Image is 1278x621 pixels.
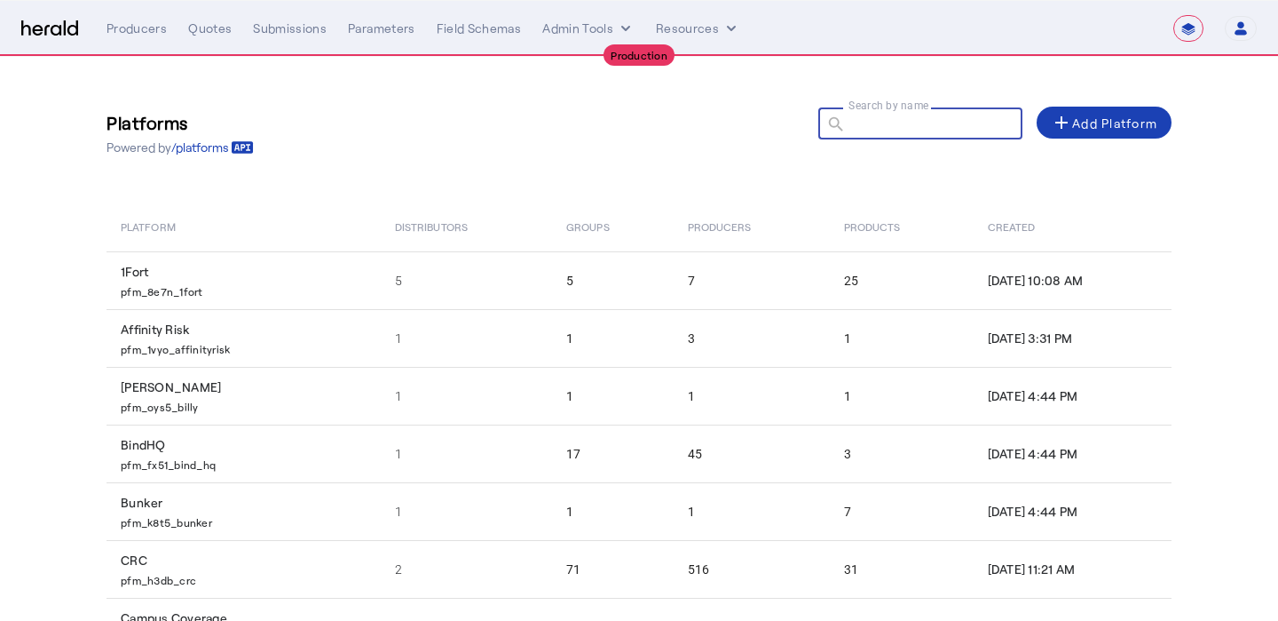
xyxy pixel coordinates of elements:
mat-icon: add [1051,112,1072,133]
td: 1 [381,367,552,425]
img: Herald Logo [21,20,78,37]
div: Production [603,44,674,66]
mat-label: Search by name [848,99,929,111]
td: 25 [830,251,974,309]
td: 1 [381,425,552,482]
div: Add Platform [1051,112,1157,133]
td: 1 [552,367,673,425]
p: pfm_fx51_bind_hq [121,454,374,472]
div: Producers [106,20,167,37]
td: 1 [552,309,673,367]
td: 1 [830,309,974,367]
p: pfm_1vyo_affinityrisk [121,338,374,356]
td: [DATE] 4:44 PM [974,367,1171,425]
td: BindHQ [106,425,381,482]
td: 3 [674,309,830,367]
td: Affinity Risk [106,309,381,367]
td: [DATE] 10:08 AM [974,251,1171,309]
td: 5 [552,251,673,309]
a: /platforms [171,139,254,156]
td: [DATE] 3:31 PM [974,309,1171,367]
td: 516 [674,540,830,598]
td: 5 [381,251,552,309]
td: 1Fort [106,251,381,309]
td: 1 [674,367,830,425]
td: 7 [674,251,830,309]
td: 3 [830,425,974,482]
th: Groups [552,202,673,251]
th: Distributors [381,202,552,251]
td: CRC [106,540,381,598]
td: 1 [552,482,673,540]
th: Producers [674,202,830,251]
td: 17 [552,425,673,482]
td: Bunker [106,482,381,540]
td: 2 [381,540,552,598]
div: Submissions [253,20,327,37]
td: 7 [830,482,974,540]
div: Quotes [188,20,232,37]
td: 1 [830,367,974,425]
td: [DATE] 11:21 AM [974,540,1171,598]
p: pfm_h3db_crc [121,569,374,587]
td: [DATE] 4:44 PM [974,425,1171,482]
button: internal dropdown menu [542,20,635,37]
div: Field Schemas [437,20,522,37]
p: pfm_oys5_billy [121,396,374,414]
button: Add Platform [1037,107,1171,139]
td: 31 [830,540,974,598]
td: [DATE] 4:44 PM [974,482,1171,540]
p: pfm_k8t5_bunker [121,512,374,529]
p: Powered by [106,139,254,156]
th: Platform [106,202,381,251]
p: pfm_8e7n_1fort [121,281,374,299]
td: 1 [381,309,552,367]
td: 1 [381,482,552,540]
mat-icon: search [818,115,848,137]
button: Resources dropdown menu [656,20,740,37]
h3: Platforms [106,110,254,135]
th: Created [974,202,1171,251]
div: Parameters [348,20,415,37]
td: [PERSON_NAME] [106,367,381,425]
td: 45 [674,425,830,482]
td: 71 [552,540,673,598]
td: 1 [674,482,830,540]
th: Products [830,202,974,251]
